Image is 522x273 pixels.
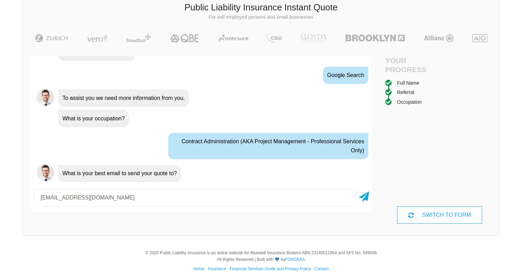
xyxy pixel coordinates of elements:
h4: Your Progress [385,56,440,74]
img: Zurich | Public Liability Insurance [32,34,71,42]
a: Insurance [208,266,226,271]
img: Chatbot | PLI [37,89,54,106]
div: Full Name [397,79,419,87]
img: Steadfast | Public Liability Insurance [123,34,154,42]
div: SWITCH TO FORM [397,206,482,224]
a: Contact [314,266,328,271]
img: Protecsure | Public Liability Insurance [216,34,251,42]
img: CGU | Public Liability Insurance [264,34,284,42]
img: AIG | Public Liability Insurance [470,34,490,42]
img: QBE | Public Liability Insurance [166,34,204,42]
div: Contract Administration (AKA Project Management - Professional Services Only) [168,133,368,159]
img: Chatbot | PLI [37,164,54,181]
p: For self employed persons and small businesses [28,14,494,21]
img: LLOYD's | Public Liability Insurance [297,34,330,42]
a: Financial Services Guide and Privacy Policy [230,266,311,271]
img: Vero | Public Liability Insurance [84,34,111,42]
a: FONSEKA [285,257,305,262]
div: Referral [397,88,414,96]
img: Brooklyn | Public Liability Insurance [343,34,408,42]
div: What is your best email to send your quote to? [59,165,181,182]
input: Your email [34,189,357,206]
div: Google Search [323,67,368,84]
div: To assist you we need more information from you. [59,90,189,106]
a: Home [193,266,204,271]
div: What is your occupation? [59,110,129,127]
h3: Public Liability Insurance Instant Quote [28,1,494,14]
div: Occupation [397,98,422,106]
img: Allianz | Public Liability Insurance [420,34,457,42]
